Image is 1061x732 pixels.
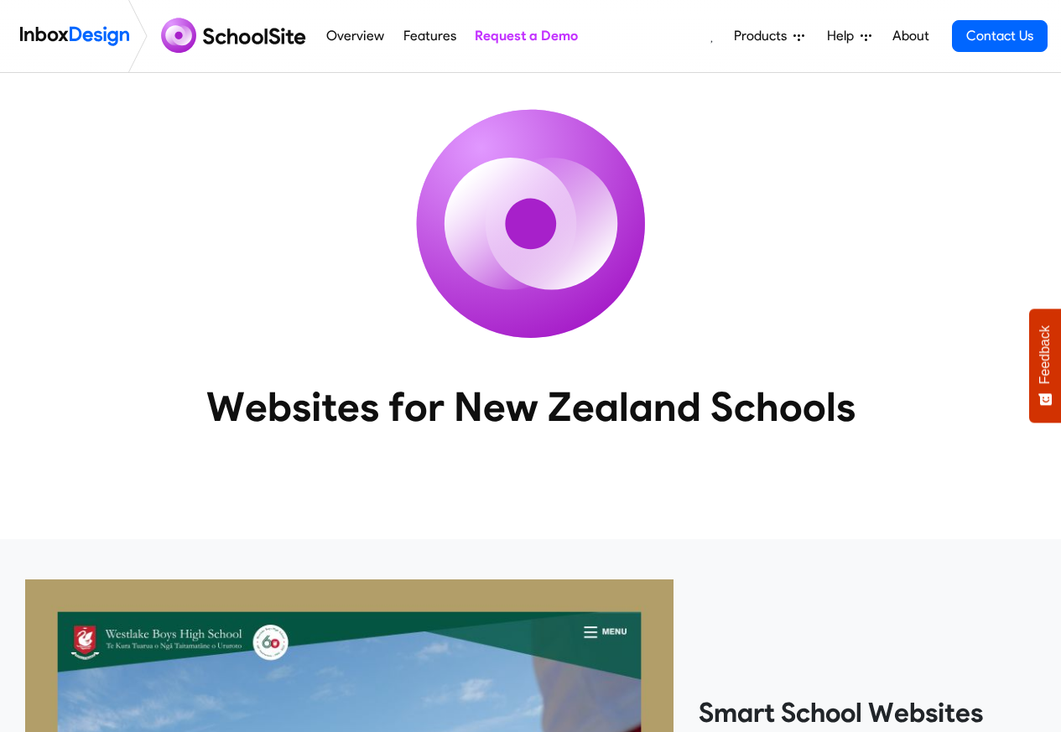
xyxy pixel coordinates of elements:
[952,20,1048,52] a: Contact Us
[154,16,317,56] img: schoolsite logo
[820,19,878,53] a: Help
[322,19,389,53] a: Overview
[734,26,793,46] span: Products
[827,26,861,46] span: Help
[398,19,460,53] a: Features
[1029,309,1061,423] button: Feedback - Show survey
[887,19,934,53] a: About
[1038,325,1053,384] span: Feedback
[470,19,582,53] a: Request a Demo
[699,696,1036,729] heading: Smart School Websites
[727,19,811,53] a: Products
[133,382,929,432] heading: Websites for New Zealand Schools
[380,73,682,375] img: icon_schoolsite.svg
